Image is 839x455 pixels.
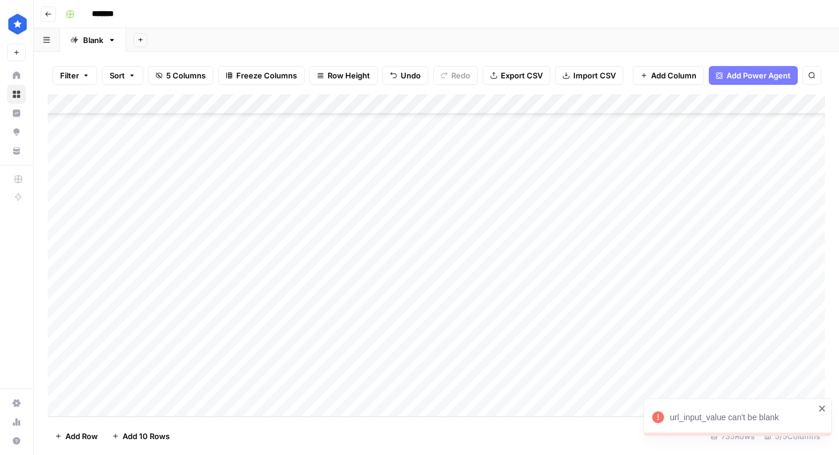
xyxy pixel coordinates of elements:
button: Sort [102,66,143,85]
a: Blank [60,28,126,52]
span: Export CSV [501,70,543,81]
div: 735 Rows [706,427,759,446]
a: Opportunities [7,123,26,141]
button: close [818,404,827,413]
button: Freeze Columns [218,66,305,85]
button: Redo [433,66,478,85]
span: Import CSV [573,70,616,81]
button: Undo [382,66,428,85]
img: ConsumerAffairs Logo [7,14,28,35]
button: Filter [52,66,97,85]
span: Row Height [328,70,370,81]
button: Add Power Agent [709,66,798,85]
span: Filter [60,70,79,81]
button: Workspace: ConsumerAffairs [7,9,26,39]
a: Browse [7,85,26,104]
span: Add Power Agent [726,70,791,81]
button: Export CSV [483,66,550,85]
div: url_input_value can't be blank [670,411,815,423]
div: Blank [83,34,103,46]
span: Undo [401,70,421,81]
a: Usage [7,413,26,431]
span: Redo [451,70,470,81]
button: 5 Columns [148,66,213,85]
span: Sort [110,70,125,81]
div: 5/5 Columns [759,427,825,446]
button: Add Column [633,66,704,85]
button: Help + Support [7,431,26,450]
span: Add 10 Rows [123,430,170,442]
a: Settings [7,394,26,413]
button: Add Row [48,427,105,446]
span: 5 Columns [166,70,206,81]
a: Insights [7,104,26,123]
a: Your Data [7,141,26,160]
span: Add Row [65,430,98,442]
span: Freeze Columns [236,70,297,81]
a: Home [7,66,26,85]
button: Row Height [309,66,378,85]
button: Add 10 Rows [105,427,177,446]
span: Add Column [651,70,696,81]
button: Import CSV [555,66,623,85]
